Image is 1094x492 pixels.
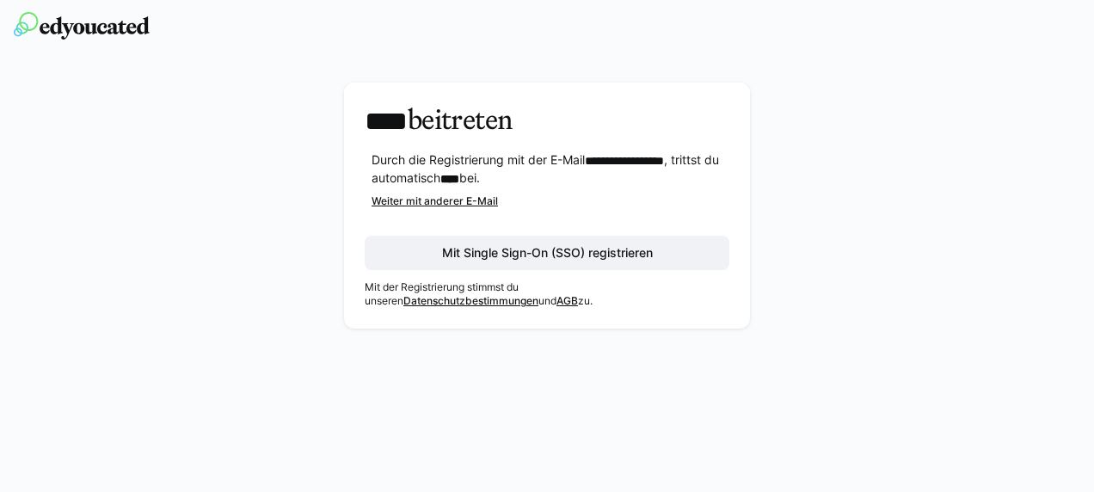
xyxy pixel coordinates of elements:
button: Mit Single Sign-On (SSO) registrieren [365,236,729,270]
h3: beitreten [365,103,729,138]
img: edyoucated [14,12,150,40]
div: Weiter mit anderer E-Mail [372,194,729,208]
span: Mit Single Sign-On (SSO) registrieren [439,244,655,261]
p: Mit der Registrierung stimmst du unseren und zu. [365,280,729,308]
a: AGB [556,294,578,307]
a: Datenschutzbestimmungen [403,294,538,307]
p: Durch die Registrierung mit der E-Mail , trittst du automatisch bei. [372,151,729,188]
